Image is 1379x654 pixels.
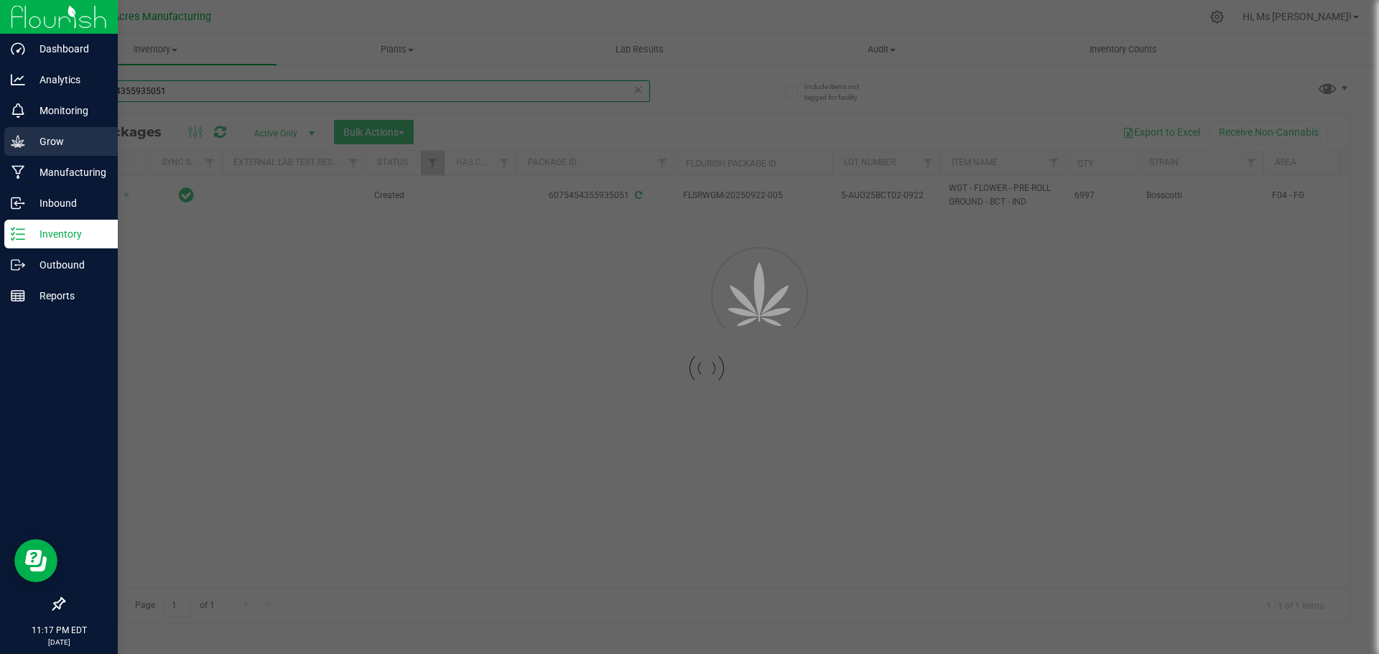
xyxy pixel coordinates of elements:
p: Monitoring [25,102,111,119]
p: 11:17 PM EDT [6,624,111,637]
iframe: Resource center [14,539,57,582]
p: Reports [25,287,111,304]
p: Dashboard [25,40,111,57]
p: Grow [25,133,111,150]
inline-svg: Inbound [11,196,25,210]
p: Inbound [25,195,111,212]
p: Outbound [25,256,111,274]
inline-svg: Reports [11,289,25,303]
p: Analytics [25,71,111,88]
inline-svg: Dashboard [11,42,25,56]
inline-svg: Outbound [11,258,25,272]
inline-svg: Inventory [11,227,25,241]
inline-svg: Grow [11,134,25,149]
p: Inventory [25,225,111,243]
p: [DATE] [6,637,111,648]
inline-svg: Manufacturing [11,165,25,179]
p: Manufacturing [25,164,111,181]
inline-svg: Analytics [11,73,25,87]
inline-svg: Monitoring [11,103,25,118]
